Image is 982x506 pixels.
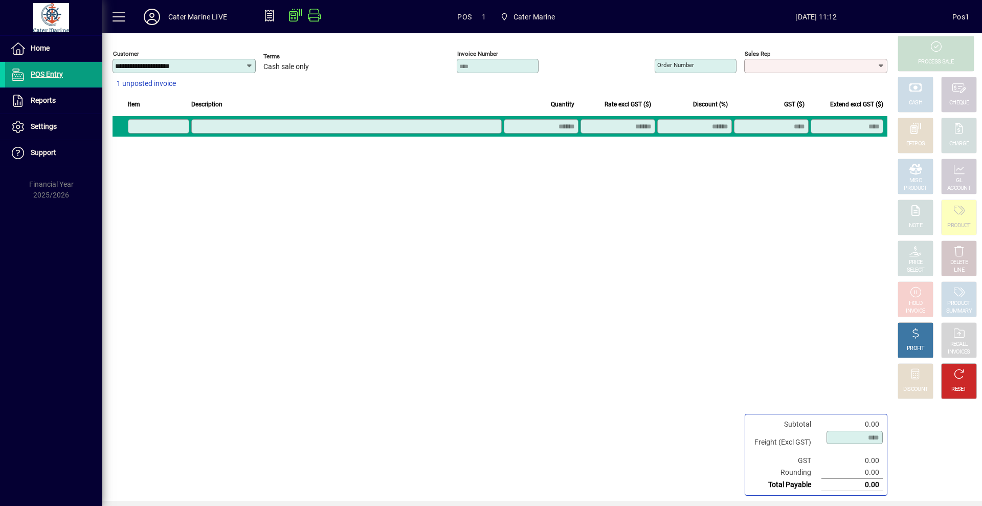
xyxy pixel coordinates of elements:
span: Terms [263,53,325,60]
span: POS [457,9,472,25]
span: Rate excl GST ($) [605,99,651,110]
span: Reports [31,96,56,104]
div: RECALL [950,341,968,348]
span: Discount (%) [693,99,728,110]
span: [DATE] 11:12 [680,9,953,25]
div: Cater Marine LIVE [168,9,227,25]
a: Support [5,140,102,166]
div: SUMMARY [946,307,972,315]
td: Rounding [749,467,821,479]
td: 0.00 [821,467,883,479]
div: DELETE [950,259,968,267]
span: GST ($) [784,99,805,110]
span: Description [191,99,222,110]
div: NOTE [909,222,922,230]
span: Home [31,44,50,52]
span: POS Entry [31,70,63,78]
div: PROFIT [907,345,924,353]
div: RESET [951,386,967,393]
div: CHARGE [949,140,969,148]
div: PRODUCT [947,222,970,230]
div: INVOICES [948,348,970,356]
mat-label: Customer [113,50,139,57]
div: Pos1 [952,9,969,25]
span: Item [128,99,140,110]
button: Profile [136,8,168,26]
div: CHEQUE [949,99,969,107]
span: Cash sale only [263,63,309,71]
span: Support [31,148,56,157]
td: Freight (Excl GST) [749,430,821,455]
a: Reports [5,88,102,114]
div: SELECT [907,267,925,274]
span: 1 [482,9,486,25]
div: DISCOUNT [903,386,928,393]
div: PRODUCT [904,185,927,192]
div: PRODUCT [947,300,970,307]
div: PROCESS SALE [918,58,954,66]
div: GL [956,177,963,185]
div: CASH [909,99,922,107]
div: ACCOUNT [947,185,971,192]
td: Subtotal [749,419,821,430]
mat-label: Invoice number [457,50,498,57]
td: Total Payable [749,479,821,491]
div: EFTPOS [906,140,925,148]
td: 0.00 [821,455,883,467]
span: 1 unposted invoice [117,78,176,89]
td: GST [749,455,821,467]
span: Cater Marine [514,9,555,25]
div: INVOICE [906,307,925,315]
span: Extend excl GST ($) [830,99,883,110]
div: LINE [954,267,964,274]
a: Home [5,36,102,61]
span: Cater Marine [496,8,560,26]
span: Settings [31,122,57,130]
mat-label: Sales rep [745,50,770,57]
td: 0.00 [821,479,883,491]
td: 0.00 [821,419,883,430]
div: PRICE [909,259,923,267]
div: MISC [909,177,922,185]
button: 1 unposted invoice [113,75,180,93]
span: Quantity [551,99,574,110]
a: Settings [5,114,102,140]
mat-label: Order number [657,61,694,69]
div: HOLD [909,300,922,307]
